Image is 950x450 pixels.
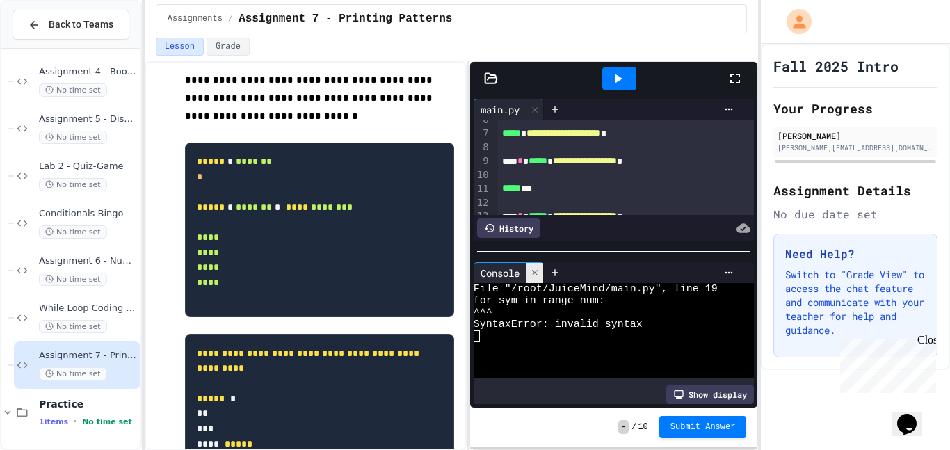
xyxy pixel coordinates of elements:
span: Assignment 7 - Printing Patterns [239,10,452,27]
iframe: chat widget [892,394,936,436]
span: File "/root/JuiceMind/main.py", line 19 [474,283,718,295]
span: No time set [39,83,107,97]
div: main.py [474,99,544,120]
span: No time set [82,417,132,426]
span: Submit Answer [670,421,736,433]
h2: Assignment Details [773,181,937,200]
span: Lab 2 - Quiz-Game [39,161,138,172]
span: No time set [39,273,107,286]
div: 6 [474,113,491,127]
span: • [74,416,77,427]
span: Assignment 6 - Number Guesser [39,255,138,267]
button: Back to Teams [13,10,129,40]
button: Submit Answer [659,416,747,438]
h3: Need Help? [785,246,926,262]
div: Chat with us now!Close [6,6,96,88]
span: Back to Teams [49,17,113,32]
iframe: chat widget [835,334,936,393]
div: 10 [474,168,491,182]
span: Assignments [168,13,223,24]
div: [PERSON_NAME][EMAIL_ADDRESS][DOMAIN_NAME] [778,143,933,153]
button: Grade [207,38,250,56]
div: main.py [474,102,526,117]
span: 10 [638,421,647,433]
span: ^^^ [474,307,492,319]
span: Assignment 5 - Discount Calculator [39,113,138,125]
div: History [477,218,540,238]
span: / [631,421,636,433]
div: 11 [474,182,491,196]
span: / [228,13,233,24]
div: 7 [474,127,491,140]
div: [PERSON_NAME] [778,129,933,142]
h2: Your Progress [773,99,937,118]
span: Practice [39,398,138,410]
span: Conditionals Bingo [39,208,138,220]
span: SyntaxError: invalid syntax [474,319,643,330]
div: 8 [474,140,491,154]
span: 1 items [39,417,68,426]
span: No time set [39,367,107,380]
button: Lesson [156,38,204,56]
h1: Fall 2025 Intro [773,56,899,76]
div: 13 [474,209,491,223]
div: 12 [474,196,491,210]
span: No time set [39,178,107,191]
div: Console [474,262,544,283]
div: 9 [474,154,491,168]
span: While Loop Coding Challenges In-Class [39,303,138,314]
span: Assignment 4 - Booleans [39,66,138,78]
div: Show display [666,385,754,404]
div: No due date set [773,206,937,223]
p: Switch to "Grade View" to access the chat feature and communicate with your teacher for help and ... [785,268,926,337]
div: My Account [772,6,815,38]
span: for sym in range num: [474,295,605,307]
span: No time set [39,320,107,333]
span: Assignment 7 - Printing Patterns [39,350,138,362]
span: No time set [39,131,107,144]
span: - [618,420,629,434]
div: Console [474,266,526,280]
span: No time set [39,225,107,239]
